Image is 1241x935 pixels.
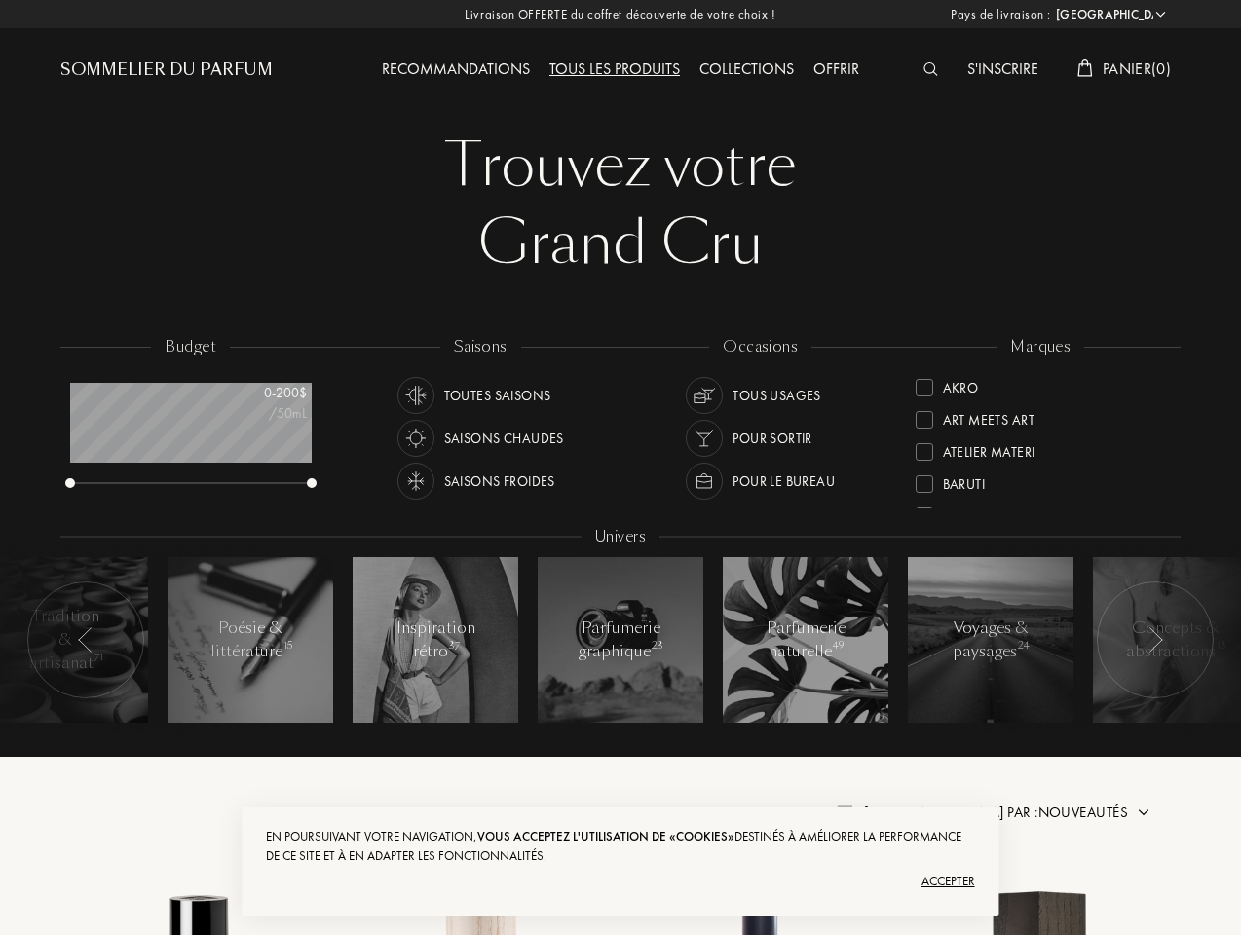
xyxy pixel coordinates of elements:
div: Inspiration rétro [395,617,477,663]
div: S'inscrire [958,57,1048,83]
div: Tous les produits [540,57,690,83]
div: Grand Cru [75,205,1166,282]
a: Recommandations [372,58,540,79]
div: Univers [582,526,659,548]
span: 23 [652,639,663,653]
span: vous acceptez l'utilisation de «cookies» [477,828,734,844]
div: Parfumerie naturelle [765,617,847,663]
a: S'inscrire [958,58,1048,79]
div: Atelier Materi [943,435,1035,462]
div: Saisons froides [444,463,555,500]
div: En poursuivant votre navigation, destinés à améliorer la performance de ce site et à en adapter l... [266,827,974,866]
div: Accepter [266,866,974,897]
img: search_icn_white.svg [923,62,938,76]
img: cart_white.svg [1077,59,1093,77]
img: usage_occasion_party_white.svg [691,425,718,452]
div: saisons [440,336,521,358]
div: Pour sortir [733,420,812,457]
div: Akro [943,371,979,397]
span: [GEOGRAPHIC_DATA] par : Nouveautés [864,803,1128,822]
div: Baruti [943,467,986,494]
div: Voyages & paysages [950,617,1033,663]
div: occasions [709,336,811,358]
img: filter_by.png [837,805,852,817]
img: arr_left.svg [78,627,94,653]
div: Tous usages [733,377,821,414]
img: arrow.png [1136,804,1151,820]
div: Parfumerie graphique [579,617,662,663]
div: 0 - 200 $ [209,383,307,403]
img: usage_occasion_work_white.svg [691,467,718,495]
img: arr_left.svg [1147,627,1163,653]
img: usage_occasion_all_white.svg [691,382,718,409]
span: 15 [283,639,292,653]
a: Offrir [804,58,869,79]
span: 49 [833,639,844,653]
a: Tous les produits [540,58,690,79]
a: Sommelier du Parfum [60,58,273,82]
div: /50mL [209,403,307,424]
div: Offrir [804,57,869,83]
span: Pays de livraison : [951,5,1051,24]
div: Collections [690,57,804,83]
a: Collections [690,58,804,79]
img: usage_season_cold_white.svg [402,467,430,495]
div: budget [151,336,230,358]
div: Toutes saisons [444,377,551,414]
div: Saisons chaudes [444,420,564,457]
span: Panier ( 0 ) [1103,58,1171,79]
div: marques [997,336,1084,358]
div: Recommandations [372,57,540,83]
img: usage_season_hot_white.svg [402,425,430,452]
div: Binet-Papillon [943,500,1039,526]
div: Art Meets Art [943,403,1034,430]
div: Trouvez votre [75,127,1166,205]
div: Pour le bureau [733,463,835,500]
span: 37 [449,639,460,653]
img: usage_season_average_white.svg [402,382,430,409]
